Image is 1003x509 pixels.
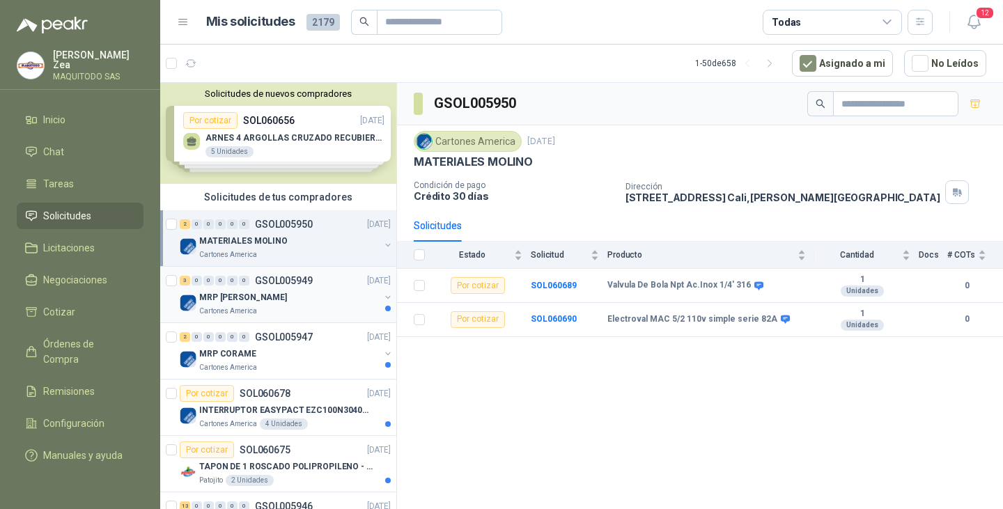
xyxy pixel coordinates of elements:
div: 0 [239,219,249,229]
div: Todas [772,15,801,30]
p: [PERSON_NAME] Zea [53,50,143,70]
p: Crédito 30 días [414,190,614,202]
button: No Leídos [904,50,986,77]
div: 0 [215,219,226,229]
th: Estado [433,242,531,269]
a: 2 0 0 0 0 0 GSOL005950[DATE] Company LogoMATERIALES MOLINOCartones America [180,216,394,260]
p: [DATE] [367,444,391,457]
img: Company Logo [180,351,196,368]
p: Condición de pago [414,180,614,190]
div: 0 [203,219,214,229]
div: 0 [227,332,238,342]
th: # COTs [947,242,1003,269]
div: 3 [180,276,190,285]
div: 0 [203,332,214,342]
span: Solicitudes [43,208,91,224]
p: TAPON DE 1 ROSCADO POLIPROPILENO - HEMBRA NPT [199,460,373,473]
span: 2179 [306,14,340,31]
b: 1 [814,308,910,320]
span: Inicio [43,112,65,127]
a: Tareas [17,171,143,197]
div: Por cotizar [180,441,234,458]
p: [DATE] [367,218,391,231]
a: Inicio [17,107,143,133]
p: Dirección [625,182,940,191]
button: Asignado a mi [792,50,893,77]
span: Licitaciones [43,240,95,256]
div: Cartones America [414,131,522,152]
a: Negociaciones [17,267,143,293]
span: Órdenes de Compra [43,336,130,367]
div: Solicitudes de nuevos compradoresPor cotizarSOL060656[DATE] ARNES 4 ARGOLLAS CRUZADO RECUBIERTO P... [160,83,396,184]
img: Company Logo [180,464,196,480]
a: 2 0 0 0 0 0 GSOL005947[DATE] Company LogoMRP CORAMECartones America [180,329,394,373]
div: 2 Unidades [226,475,274,486]
b: Valvula De Bola Npt Ac.Inox 1/4' 316 [607,280,751,291]
span: search [816,99,825,109]
div: 0 [215,276,226,285]
div: 0 [215,332,226,342]
th: Producto [607,242,814,269]
p: INTERRUPTOR EASYPACT EZC100N3040C 40AMP 25K [PERSON_NAME] [199,404,373,417]
span: Cantidad [814,250,899,260]
p: [DATE] [367,274,391,288]
img: Company Logo [417,134,432,149]
p: MATERIALES MOLINO [414,155,533,169]
div: Por cotizar [451,311,505,328]
div: Solicitudes [414,218,462,233]
p: [DATE] [527,135,555,148]
div: 2 [180,332,190,342]
div: Solicitudes de tus compradores [160,184,396,210]
p: GSOL005947 [255,332,313,342]
p: Cartones America [199,306,257,317]
span: Manuales y ayuda [43,448,123,463]
img: Company Logo [180,295,196,311]
p: [STREET_ADDRESS] Cali , [PERSON_NAME][GEOGRAPHIC_DATA] [625,191,940,203]
p: GSOL005949 [255,276,313,285]
a: SOL060690 [531,314,577,324]
a: 3 0 0 0 0 0 GSOL005949[DATE] Company LogoMRP [PERSON_NAME]Cartones America [180,272,394,317]
div: Unidades [841,285,884,297]
th: Cantidad [814,242,919,269]
span: Solicitud [531,250,588,260]
p: Cartones America [199,362,257,373]
b: 0 [947,313,986,326]
a: Por cotizarSOL060675[DATE] Company LogoTAPON DE 1 ROSCADO POLIPROPILENO - HEMBRA NPTPatojito2 Uni... [160,436,396,492]
button: 12 [961,10,986,35]
p: MRP CORAME [199,347,256,361]
span: Tareas [43,176,74,191]
b: 0 [947,279,986,292]
p: [DATE] [367,331,391,344]
div: 2 [180,219,190,229]
a: Remisiones [17,378,143,405]
div: 0 [239,276,249,285]
h1: Mis solicitudes [206,12,295,32]
h3: GSOL005950 [434,93,518,114]
a: Solicitudes [17,203,143,229]
a: Órdenes de Compra [17,331,143,373]
div: Por cotizar [180,385,234,402]
th: Solicitud [531,242,607,269]
p: [DATE] [367,387,391,400]
img: Company Logo [180,407,196,424]
p: SOL060675 [240,445,290,455]
p: GSOL005950 [255,219,313,229]
button: Solicitudes de nuevos compradores [166,88,391,99]
a: Configuración [17,410,143,437]
div: 1 - 50 de 658 [695,52,781,75]
th: Docs [919,242,947,269]
a: Cotizar [17,299,143,325]
p: MRP [PERSON_NAME] [199,291,287,304]
span: Estado [433,250,511,260]
a: SOL060689 [531,281,577,290]
p: Patojito [199,475,223,486]
a: Chat [17,139,143,165]
div: 0 [192,276,202,285]
b: Electroval MAC 5/2 110v simple serie 82A [607,314,777,325]
span: Remisiones [43,384,95,399]
div: 0 [192,332,202,342]
div: 0 [227,276,238,285]
span: Producto [607,250,795,260]
div: 0 [239,332,249,342]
